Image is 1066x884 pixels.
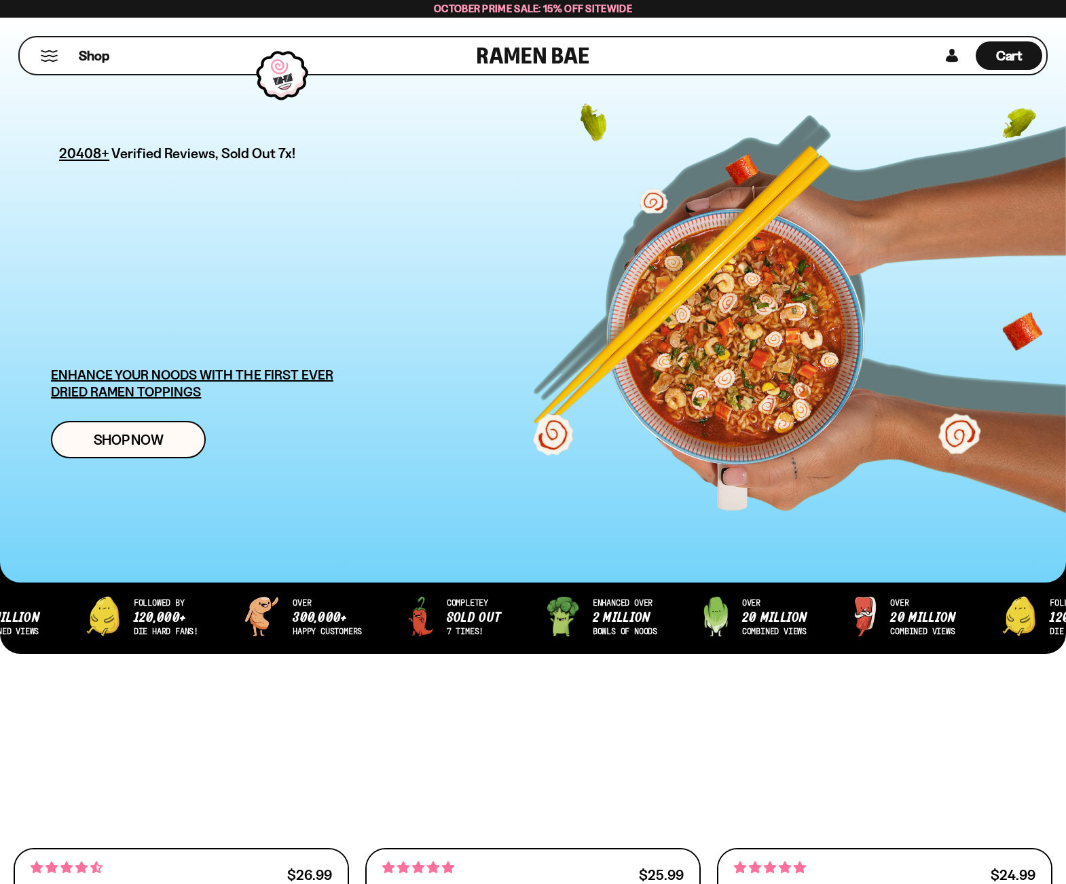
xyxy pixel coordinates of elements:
[79,47,109,65] span: Shop
[59,143,109,164] span: 20408+
[31,859,103,877] span: 4.68 stars
[94,432,164,447] span: Shop Now
[287,868,332,881] div: $26.99
[734,859,806,877] span: 4.76 stars
[79,41,109,70] a: Shop
[382,859,454,877] span: 4.75 stars
[991,868,1035,881] div: $24.99
[639,868,684,881] div: $25.99
[976,37,1042,74] div: Cart
[51,421,206,458] a: Shop Now
[434,2,632,15] span: October Prime Sale: 15% off Sitewide
[40,50,58,62] button: Mobile Menu Trigger
[996,48,1023,64] span: Cart
[111,145,295,162] span: Verified Reviews, Sold Out 7x!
